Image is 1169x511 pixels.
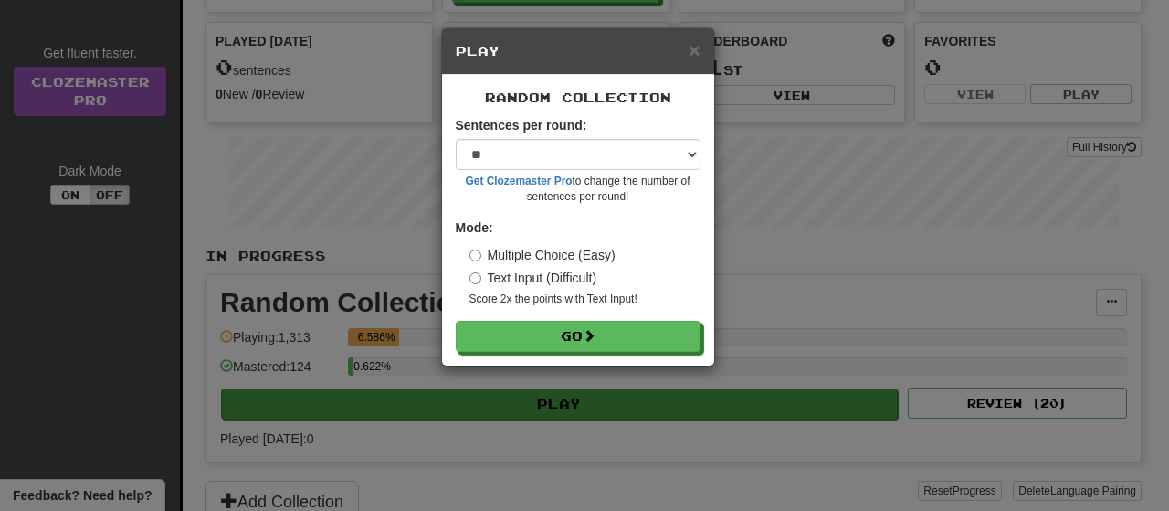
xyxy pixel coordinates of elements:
small: to change the number of sentences per round! [456,174,700,205]
small: Score 2x the points with Text Input ! [469,292,700,307]
label: Multiple Choice (Easy) [469,246,616,264]
span: × [689,39,700,60]
button: Go [456,321,700,352]
label: Text Input (Difficult) [469,269,597,287]
a: Get Clozemaster Pro [466,175,573,187]
button: Close [689,40,700,59]
strong: Mode: [456,220,493,235]
input: Multiple Choice (Easy) [469,250,481,261]
input: Text Input (Difficult) [469,272,481,284]
span: Random Collection [485,90,671,105]
h5: Play [456,42,700,60]
label: Sentences per round: [456,116,587,134]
